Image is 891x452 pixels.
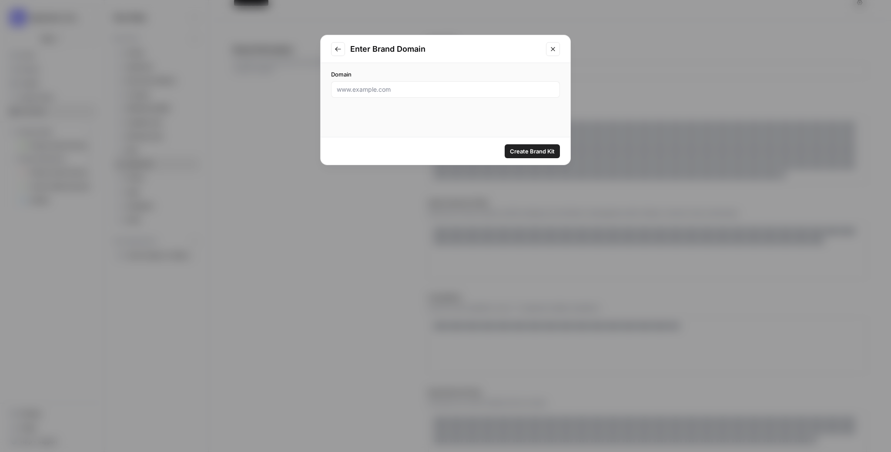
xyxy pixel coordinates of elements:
[331,70,560,79] label: Domain
[510,147,555,156] span: Create Brand Kit
[337,85,554,94] input: www.example.com
[331,42,345,56] button: Go to previous step
[546,42,560,56] button: Close modal
[350,43,541,55] h2: Enter Brand Domain
[505,144,560,158] button: Create Brand Kit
